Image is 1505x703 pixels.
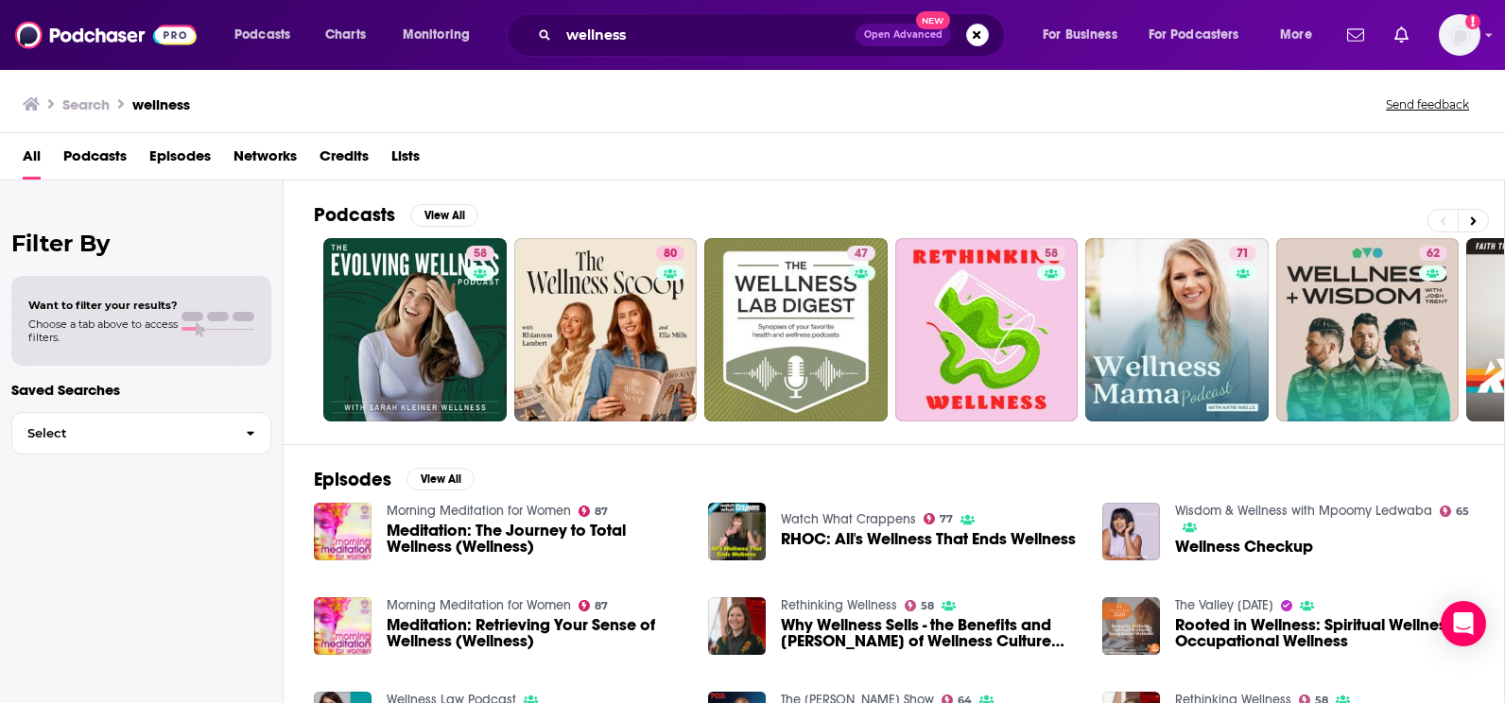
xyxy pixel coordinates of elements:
span: Choose a tab above to access filters. [28,317,178,344]
span: 87 [595,602,608,610]
span: 87 [595,507,608,516]
h2: Episodes [314,468,391,491]
span: Select [12,427,231,439]
h2: Podcasts [314,203,395,227]
a: 58 [905,600,935,611]
a: Morning Meditation for Women [387,597,571,613]
img: Meditation: The Journey to Total Wellness (Wellness) [314,503,372,560]
a: RHOC: All's Wellness That Ends Wellness [781,531,1076,547]
a: The Valley Today [1175,597,1273,613]
svg: Add a profile image [1465,14,1480,29]
img: User Profile [1439,14,1480,56]
a: Credits [320,141,369,180]
img: Meditation: Retrieving Your Sense of Wellness (Wellness) [314,597,372,655]
img: Rooted in Wellness: Spiritual Wellness / Occupational Wellness [1102,597,1160,655]
span: Charts [325,22,366,48]
a: EpisodesView All [314,468,475,491]
a: Podchaser - Follow, Share and Rate Podcasts [15,17,197,53]
button: Select [11,412,271,454]
div: Search podcasts, credits, & more... [525,13,1023,57]
span: 58 [921,602,934,610]
a: 71 [1085,238,1269,421]
input: Search podcasts, credits, & more... [559,20,856,50]
p: Saved Searches [11,381,271,399]
a: Episodes [149,141,211,180]
span: 71 [1237,245,1249,264]
button: open menu [1029,20,1141,50]
span: For Business [1043,22,1117,48]
button: Send feedback [1380,96,1475,112]
a: Morning Meditation for Women [387,503,571,519]
button: View All [410,204,478,227]
a: 58 [323,238,507,421]
a: Why Wellness Sells - the Benefits and Harms of Wellness Culture with Colleen Derkatch [781,617,1080,649]
span: Why Wellness Sells - the Benefits and [PERSON_NAME] of Wellness Culture with [PERSON_NAME] [781,617,1080,649]
h3: wellness [132,95,190,113]
a: 80 [656,246,684,261]
a: Wellness Checkup [1175,539,1313,555]
img: RHOC: All's Wellness That Ends Wellness [708,503,766,560]
span: New [916,11,950,29]
a: 65 [1440,506,1470,517]
span: 80 [664,245,677,264]
button: open menu [221,20,315,50]
span: More [1280,22,1312,48]
a: 58 [1037,246,1065,261]
img: Wellness Checkup [1102,503,1160,560]
a: Show notifications dropdown [1387,19,1416,51]
button: View All [407,468,475,490]
a: Podcasts [63,141,127,180]
a: Meditation: The Journey to Total Wellness (Wellness) [387,523,685,555]
span: Monitoring [403,22,470,48]
button: open menu [1267,20,1336,50]
a: 71 [1229,246,1256,261]
button: Show profile menu [1439,14,1480,56]
a: 62 [1276,238,1460,421]
button: Open AdvancedNew [856,24,951,46]
h2: Filter By [11,230,271,257]
a: Watch What Crappens [781,511,916,527]
span: Logged in as veronica.smith [1439,14,1480,56]
a: Rooted in Wellness: Spiritual Wellness / Occupational Wellness [1175,617,1474,649]
span: Lists [391,141,420,180]
span: For Podcasters [1149,22,1239,48]
a: 80 [514,238,698,421]
a: 47 [847,246,875,261]
button: open menu [389,20,494,50]
a: Rethinking Wellness [781,597,897,613]
span: Open Advanced [864,30,943,40]
a: 77 [924,513,954,524]
button: open menu [1136,20,1267,50]
span: Podcasts [234,22,290,48]
a: Wisdom & Wellness with Mpoomy Ledwaba [1175,503,1432,519]
span: 58 [1045,245,1058,264]
a: 47 [704,238,888,421]
a: All [23,141,41,180]
h3: Search [62,95,110,113]
span: 65 [1456,507,1469,516]
span: 47 [855,245,868,264]
span: 58 [474,245,487,264]
a: Show notifications dropdown [1340,19,1372,51]
a: Meditation: Retrieving Your Sense of Wellness (Wellness) [387,617,685,649]
a: 87 [579,600,609,611]
a: Charts [313,20,377,50]
a: 58 [895,238,1079,421]
a: Networks [234,141,297,180]
img: Why Wellness Sells - the Benefits and Harms of Wellness Culture with Colleen Derkatch [708,597,766,655]
span: Want to filter your results? [28,299,178,312]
